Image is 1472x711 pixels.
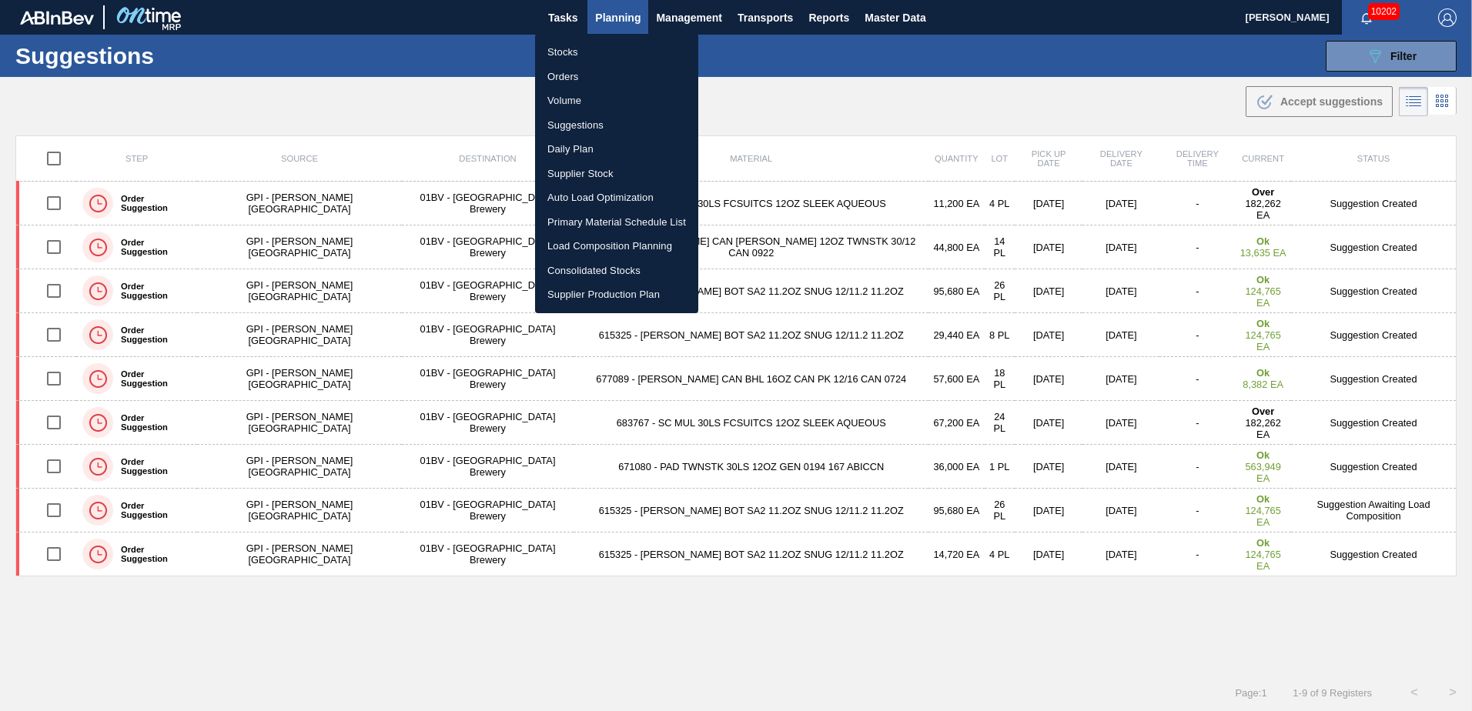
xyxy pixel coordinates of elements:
a: Volume [535,88,698,113]
a: Suggestions [535,113,698,138]
a: Primary Material Schedule List [535,210,698,235]
a: Daily Plan [535,137,698,162]
a: Load Composition Planning [535,234,698,259]
a: Orders [535,65,698,89]
a: Supplier Stock [535,162,698,186]
a: Supplier Production Plan [535,282,698,307]
a: Auto Load Optimization [535,185,698,210]
a: Consolidated Stocks [535,259,698,283]
a: Stocks [535,40,698,65]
